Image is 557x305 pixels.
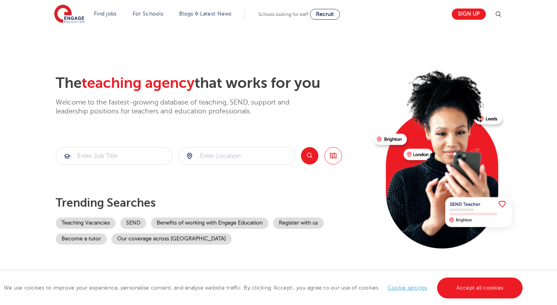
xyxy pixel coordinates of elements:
[301,147,318,164] button: Search
[56,147,172,164] input: Submit
[258,12,308,17] span: Schools looking for staff
[56,98,311,116] p: Welcome to the fastest-growing database of teaching, SEND, support and leadership positions for t...
[120,218,146,229] a: SEND
[179,147,295,164] input: Submit
[4,285,525,291] span: We use cookies to improve your experience, personalise content, and analyse website traffic. By c...
[273,218,324,229] a: Register with us
[54,5,84,24] img: Engage Education
[56,196,368,210] p: Trending searches
[82,75,195,91] span: teaching agency
[151,218,268,229] a: Benefits of working with Engage Education
[388,285,427,291] a: Cookie settings
[94,11,117,17] a: Find jobs
[133,11,163,17] a: For Schools
[316,11,334,17] span: Recruit
[111,233,232,245] a: Our coverage across [GEOGRAPHIC_DATA]
[437,278,523,298] a: Accept all cookies
[56,74,368,92] h2: The that works for you
[179,11,232,17] a: Blogs & Latest News
[56,147,173,165] div: Submit
[310,9,340,20] a: Recruit
[452,9,486,20] a: Sign up
[178,147,295,165] div: Submit
[56,218,116,229] a: Teaching Vacancies
[56,233,107,245] a: Become a tutor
